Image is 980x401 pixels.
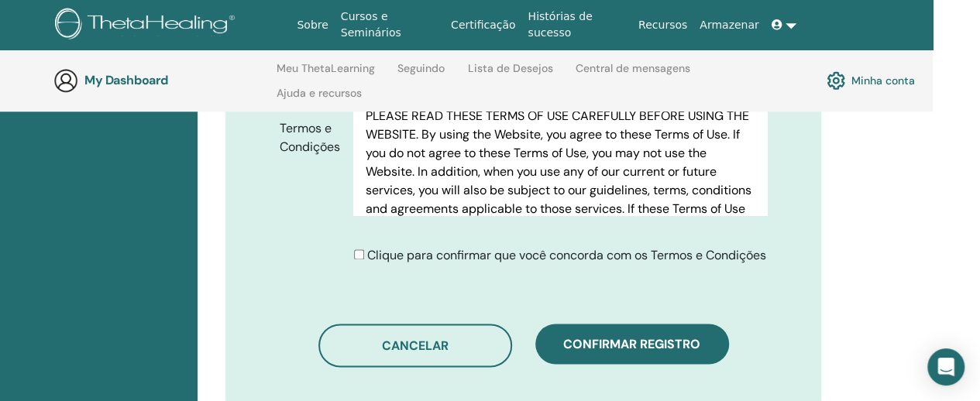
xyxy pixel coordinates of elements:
[382,338,449,354] span: Cancelar
[535,324,729,364] button: Confirmar registro
[84,73,239,87] h3: My Dashboard
[268,114,353,162] label: Termos e Condições
[291,11,334,39] a: Sobre
[397,62,445,87] a: Seguindo
[827,67,915,94] a: Minha conta
[335,2,445,47] a: Cursos e Seminários
[576,62,690,87] a: Central de mensagens
[927,348,965,386] div: Open Intercom Messenger
[521,2,631,47] a: Histórias de sucesso
[366,107,755,255] p: PLEASE READ THESE TERMS OF USE CAREFULLY BEFORE USING THE WEBSITE. By using the Website, you agre...
[563,336,700,352] span: Confirmar registro
[632,11,693,39] a: Recursos
[468,62,553,87] a: Lista de Desejos
[277,62,375,87] a: Meu ThetaLearning
[367,247,766,263] span: Clique para confirmar que você concorda com os Termos e Condições
[55,8,240,43] img: logo.png
[445,11,521,39] a: Certificação
[53,68,78,93] img: generic-user-icon.jpg
[318,324,512,367] button: Cancelar
[693,11,765,39] a: Armazenar
[827,67,845,94] img: cog.svg
[277,87,362,111] a: Ajuda e recursos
